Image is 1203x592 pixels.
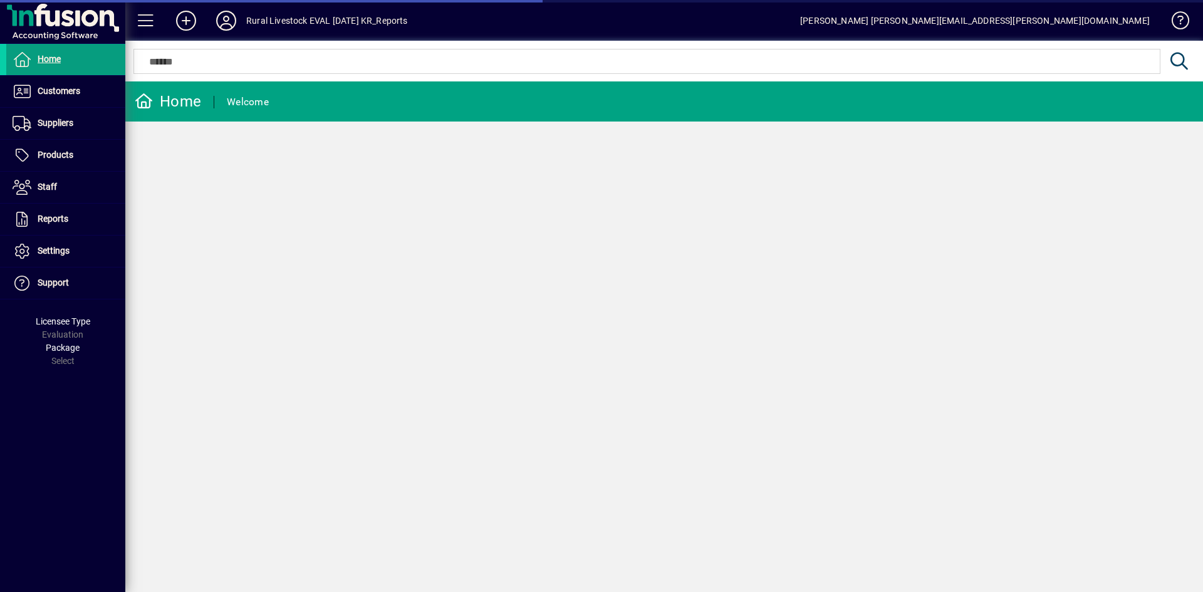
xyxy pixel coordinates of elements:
[38,118,73,128] span: Suppliers
[206,9,246,32] button: Profile
[246,11,408,31] div: Rural Livestock EVAL [DATE] KR_Reports
[166,9,206,32] button: Add
[36,316,90,326] span: Licensee Type
[227,92,269,112] div: Welcome
[6,204,125,235] a: Reports
[38,278,69,288] span: Support
[6,236,125,267] a: Settings
[38,246,70,256] span: Settings
[38,54,61,64] span: Home
[38,214,68,224] span: Reports
[1162,3,1187,43] a: Knowledge Base
[135,91,201,112] div: Home
[800,11,1150,31] div: [PERSON_NAME] [PERSON_NAME][EMAIL_ADDRESS][PERSON_NAME][DOMAIN_NAME]
[6,76,125,107] a: Customers
[38,182,57,192] span: Staff
[46,343,80,353] span: Package
[38,150,73,160] span: Products
[6,108,125,139] a: Suppliers
[6,140,125,171] a: Products
[6,172,125,203] a: Staff
[6,267,125,299] a: Support
[38,86,80,96] span: Customers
